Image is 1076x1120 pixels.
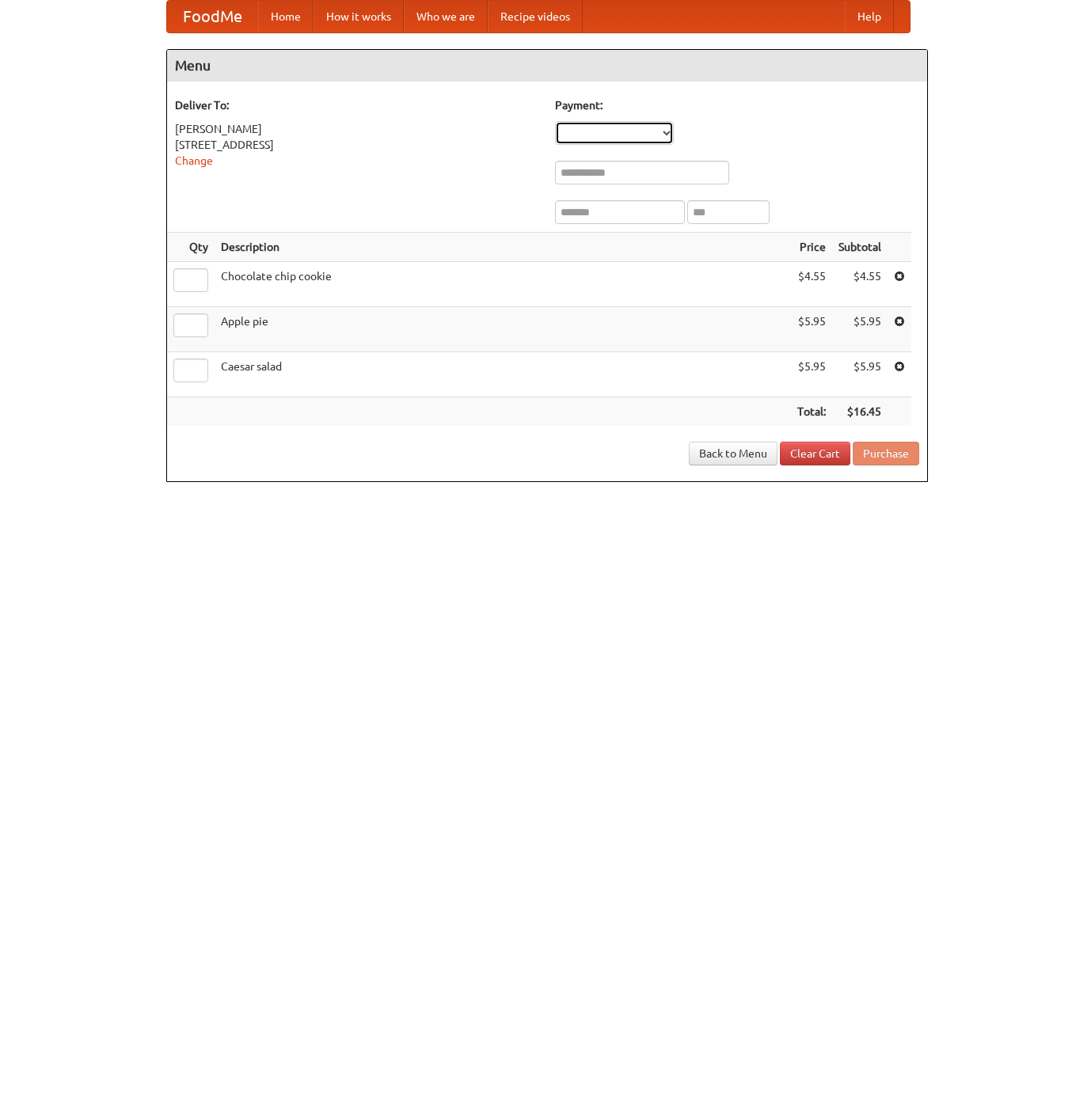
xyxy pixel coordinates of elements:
div: [STREET_ADDRESS] [175,137,539,153]
th: Price [791,233,832,262]
a: Back to Menu [689,442,778,465]
td: Chocolate chip cookie [215,262,791,307]
a: How it works [314,1,404,32]
a: Home [258,1,314,32]
td: $4.55 [832,262,888,307]
th: Qty [167,233,215,262]
h5: Deliver To: [175,97,539,113]
td: Caesar salad [215,352,791,397]
th: Subtotal [832,233,888,262]
a: Change [175,154,213,167]
h4: Menu [167,50,927,82]
a: Clear Cart [780,442,850,465]
th: Description [215,233,791,262]
td: $5.95 [791,307,832,352]
td: $5.95 [832,352,888,397]
a: Recipe videos [488,1,583,32]
h5: Payment: [555,97,919,113]
td: $4.55 [791,262,832,307]
td: Apple pie [215,307,791,352]
div: [PERSON_NAME] [175,121,539,137]
button: Purchase [853,442,919,465]
th: Total: [791,397,832,427]
a: Who we are [404,1,488,32]
td: $5.95 [832,307,888,352]
th: $16.45 [832,397,888,427]
td: $5.95 [791,352,832,397]
a: FoodMe [167,1,258,32]
a: Help [845,1,894,32]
